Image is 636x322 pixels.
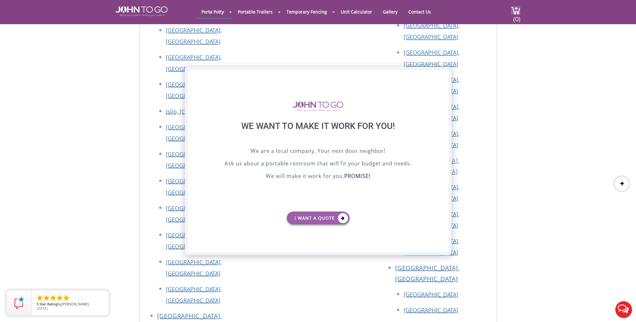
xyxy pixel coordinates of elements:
[56,294,63,302] li: 
[204,159,433,169] p: Ask us about a portable restroom that will fit your budget and needs.
[36,294,44,302] li: 
[204,121,433,147] div: We want to make it work for you!
[344,172,370,180] b: PROMISE!
[438,70,448,81] div: X
[204,172,433,181] p: We will make it work for you,
[62,302,89,306] span: [PERSON_NAME]
[37,306,48,311] span: [DATE]
[611,297,636,322] button: Live Chat
[204,147,433,156] p: We are a local company. Your next door neighbor!
[293,101,343,111] img: logo of viptogo
[287,212,350,224] a: I want a Quote
[13,297,25,309] img: Review Rating
[49,294,57,302] li: 
[63,294,70,302] li: 
[40,302,57,306] span: Star Rating
[37,302,39,306] span: 5
[43,294,50,302] li: 
[37,302,104,307] span: by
